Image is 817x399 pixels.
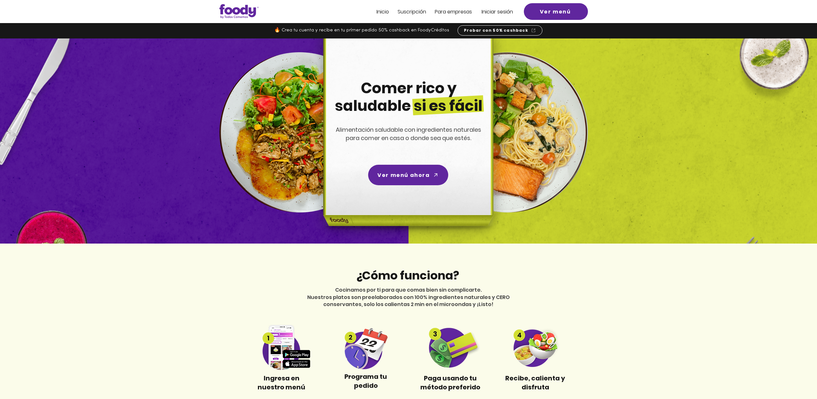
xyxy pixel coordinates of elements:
[441,8,472,15] span: ra empresas
[482,9,513,14] a: Iniciar sesión
[335,78,483,116] span: Comer rico y saludable si es fácil
[336,126,481,142] span: Alimentación saludable con ingredientes naturales para comer en casa o donde sea que estés.
[540,8,571,16] span: Ver menú
[377,171,430,179] span: Ver menú ahora
[505,374,565,392] span: Recibe, calienta y disfruta
[458,25,542,36] a: Probar con 50% cashback
[398,8,426,15] span: Suscripción
[336,326,396,369] img: Step 2 compress.png
[219,52,380,212] img: left-dish-compress.png
[356,267,459,284] span: ¿Cómo funciona?
[482,8,513,15] span: Iniciar sesión
[258,374,305,392] span: Ingresa en nuestro menú
[505,328,565,367] img: Step 4 compress.png
[376,8,389,15] span: Inicio
[524,3,588,20] a: Ver menú
[274,28,449,33] span: 🔥 Crea tu cuenta y recibe en tu primer pedido 50% cashback en FoodyCréditos
[464,28,528,33] span: Probar con 50% cashback
[398,9,426,14] a: Suscripción
[376,9,389,14] a: Inicio
[252,325,311,370] img: Step 1 compress.png
[307,294,510,308] span: Nuestros platos son preelaborados con 100% ingredientes naturales y CERO conservantes, solo los c...
[420,374,480,392] span: Paga usando tu método preferido
[344,372,387,390] span: Programa tu pedido
[435,9,472,14] a: Para empresas
[435,8,441,15] span: Pa
[219,4,259,19] img: Logo_Foody V2.0.0 (3).png
[421,327,481,368] img: Step3 compress.png
[335,286,482,294] span: Cocinamos por ti para que comas bien sin complicarte.
[780,362,811,393] iframe: Messagebird Livechat Widget
[305,38,509,244] img: headline-center-compress.png
[368,165,448,185] a: Ver menú ahora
